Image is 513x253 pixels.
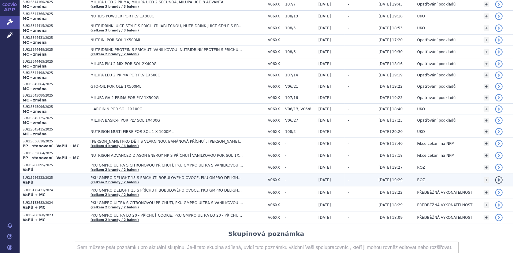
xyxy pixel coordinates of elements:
[268,153,282,158] span: V06XX
[484,165,489,170] a: +
[417,215,473,220] span: PŘEDBĚŽNÁ VYKONATELNOST
[378,62,403,66] span: [DATE] 18:16
[318,153,331,158] span: [DATE]
[417,107,425,111] span: UKO
[23,109,46,114] strong: MC - změna
[23,64,46,68] strong: MC - změna
[348,2,349,6] span: -
[23,127,87,132] p: SUKLS345415/2025
[23,163,87,167] p: SUKLS286095/2025
[91,168,139,171] a: (celkem 2 brandy / 2 balení)
[495,71,503,79] a: detail
[23,52,46,57] strong: MC - změna
[91,118,243,123] span: MILUPA BASIC-P POR PLV SOL 1X400G
[484,118,489,123] a: +
[378,178,403,182] span: [DATE] 19:29
[348,130,349,134] span: -
[318,165,331,170] span: [DATE]
[378,38,403,42] span: [DATE] 17:20
[268,190,282,195] span: V06XX
[484,37,489,43] a: +
[318,84,331,89] span: [DATE]
[268,14,282,18] span: V06XX
[378,96,403,100] span: [DATE] 19:23
[417,130,425,134] span: UKO
[91,181,139,184] a: (celkem 2 brandy / 2 balení)
[268,50,282,54] span: V06XX
[23,16,46,21] strong: MC - změna
[417,2,456,6] span: Opatřování podkladů
[285,73,315,77] span: 107/14
[285,96,315,100] span: 107/16
[91,188,243,193] span: PKU GMPRO DELIGHT 15 S PŘÍCHUTÍ BOBULOVÉHO OVOCE, PKU GMPRO DELIGHT 15 S PŘÍCHUTÍ TROPICKÉHO OVOCE
[268,141,282,146] span: V06XX
[285,38,315,42] span: -
[484,95,489,101] a: +
[348,73,349,77] span: -
[495,117,503,124] a: detail
[348,14,349,18] span: -
[23,176,87,180] p: SUKLS286232/2025
[378,14,403,18] span: [DATE] 19:18
[417,50,456,54] span: Opatřování podkladů
[318,96,331,100] span: [DATE]
[378,50,403,54] span: [DATE] 19:30
[285,62,315,66] span: -
[91,213,243,218] span: PKU GMPRO ULTRA LQ 20 - PŘÍCHUŤ COOKIE, PKU GMPRO ULTRA LQ 20 - PŘÍCHUŤ NEUTRÁLNÍ
[91,107,243,111] span: L-ARGININ POR SOL 1X100G
[378,153,403,158] span: [DATE] 17:18
[378,165,403,170] span: [DATE] 19:27
[91,14,243,18] span: NUTILIS POWDER POR PLV 1X300G
[285,50,315,54] span: 108/6
[285,215,315,220] span: -
[23,213,87,218] p: SUKLS280268/2023
[268,203,282,207] span: V06XX
[495,105,503,113] a: detail
[484,72,489,78] a: +
[23,82,87,86] p: SUKLS345064/2025
[484,129,489,134] a: +
[348,96,349,100] span: -
[23,75,46,80] strong: MC - změna
[484,25,489,31] a: +
[23,5,46,9] strong: MC - změna
[268,130,282,134] span: V06XX
[484,202,489,208] a: +
[318,107,331,111] span: [DATE]
[348,118,349,123] span: -
[495,176,503,184] a: detail
[484,61,489,67] a: +
[23,132,46,136] strong: MC - změna
[91,5,139,8] a: (celkem 3 brandy / 3 balení)
[417,38,456,42] span: Opatřování podkladů
[268,2,282,6] span: V06XX
[495,60,503,68] a: detail
[268,73,282,77] span: V06XX
[348,178,349,182] span: -
[91,153,243,158] span: NUTRISON ADVANCED DIASON ENERGY HP S PŘÍCHUTÍ VANILKOVOU POR SOL 1X1000ML
[378,130,403,134] span: [DATE] 20:20
[484,13,489,19] a: +
[268,215,282,220] span: V06XX
[417,73,456,77] span: Opatřování podkladů
[91,193,139,196] a: (celkem 2 brandy / 2 balení)
[484,106,489,112] a: +
[23,28,46,33] strong: MC - změna
[285,118,315,123] span: V06/27
[285,130,315,134] span: 108/3
[495,83,503,90] a: detail
[318,141,331,146] span: [DATE]
[23,151,87,156] p: SUKLS332664/2025
[484,84,489,89] a: +
[23,71,87,75] p: SUKLS344498/2025
[91,84,243,89] span: GTO-OIL POR OLE 1X500ML
[268,107,282,111] span: V06XX
[348,141,349,146] span: -
[378,26,403,30] span: [DATE] 18:53
[268,62,282,66] span: V06XX
[348,190,349,195] span: -
[318,130,331,134] span: [DATE]
[378,203,403,207] span: [DATE] 18:29
[23,144,79,148] strong: PP - stanovení - VaPÚ + MC
[417,118,456,123] span: Opatřování podkladů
